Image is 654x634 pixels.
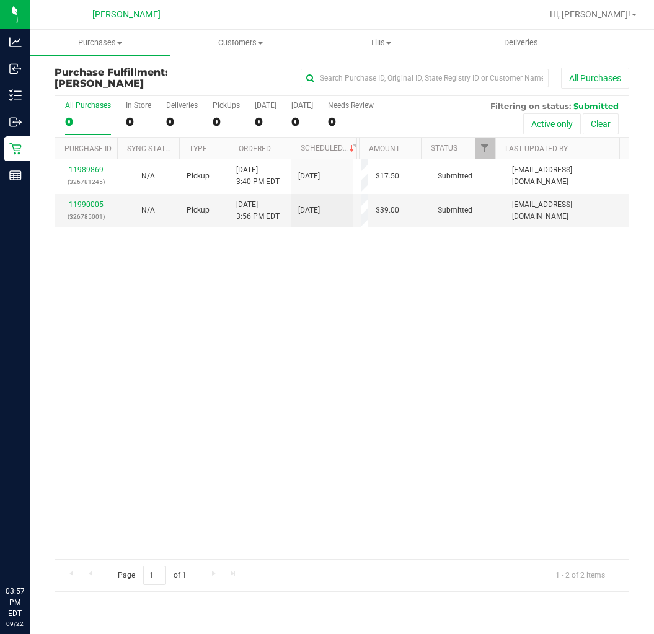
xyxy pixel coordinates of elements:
a: Purchase ID [64,144,112,153]
button: N/A [141,205,155,216]
span: Pickup [187,170,210,182]
span: Not Applicable [141,172,155,180]
span: Submitted [438,170,472,182]
div: Deliveries [166,101,198,110]
div: 0 [213,115,240,129]
a: Customers [170,30,311,56]
inline-svg: Inventory [9,89,22,102]
a: Type [189,144,207,153]
span: Pickup [187,205,210,216]
button: N/A [141,170,155,182]
div: 0 [328,115,374,129]
div: In Store [126,101,151,110]
p: (326781245) [63,176,110,188]
span: Page of 1 [107,566,197,585]
a: Deliveries [451,30,592,56]
div: Needs Review [328,101,374,110]
button: All Purchases [561,68,629,89]
span: [PERSON_NAME] [92,9,161,20]
a: Status [431,144,457,152]
inline-svg: Reports [9,169,22,182]
div: 0 [126,115,151,129]
div: 0 [291,115,313,129]
a: 11989869 [69,165,104,174]
a: Filter [475,138,495,159]
span: 1 - 2 of 2 items [546,566,615,584]
span: [DATE] 3:56 PM EDT [236,199,280,222]
p: 09/22 [6,619,24,628]
a: Tills [311,30,451,56]
iframe: Resource center [12,535,50,572]
button: Active only [523,113,581,134]
span: Not Applicable [141,206,155,214]
span: Filtering on status: [490,101,571,111]
div: PickUps [213,101,240,110]
a: Scheduled [301,144,357,152]
span: Submitted [438,205,472,216]
a: Last Updated By [505,144,568,153]
div: 0 [255,115,276,129]
a: Purchases [30,30,170,56]
input: 1 [143,566,166,585]
div: 0 [65,115,111,129]
h3: Purchase Fulfillment: [55,67,246,89]
inline-svg: Retail [9,143,22,155]
a: Amount [369,144,400,153]
span: [DATE] [298,205,320,216]
p: 03:57 PM EDT [6,586,24,619]
div: All Purchases [65,101,111,110]
a: 11990005 [69,200,104,209]
inline-svg: Outbound [9,116,22,128]
div: [DATE] [291,101,313,110]
a: Sync Status [127,144,175,153]
span: [EMAIL_ADDRESS][DOMAIN_NAME] [512,199,621,222]
p: (326785001) [63,211,110,222]
span: $17.50 [376,170,399,182]
span: Submitted [573,101,619,111]
span: [DATE] 3:40 PM EDT [236,164,280,188]
span: Customers [171,37,311,48]
span: [PERSON_NAME] [55,77,144,89]
a: Ordered [239,144,271,153]
div: 0 [166,115,198,129]
span: [EMAIL_ADDRESS][DOMAIN_NAME] [512,164,621,188]
button: Clear [583,113,619,134]
inline-svg: Inbound [9,63,22,75]
span: $39.00 [376,205,399,216]
span: Purchases [30,37,170,48]
inline-svg: Analytics [9,36,22,48]
input: Search Purchase ID, Original ID, State Registry ID or Customer Name... [301,69,549,87]
span: Hi, [PERSON_NAME]! [550,9,630,19]
div: [DATE] [255,101,276,110]
span: Deliveries [487,37,555,48]
span: Tills [311,37,451,48]
span: [DATE] [298,170,320,182]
